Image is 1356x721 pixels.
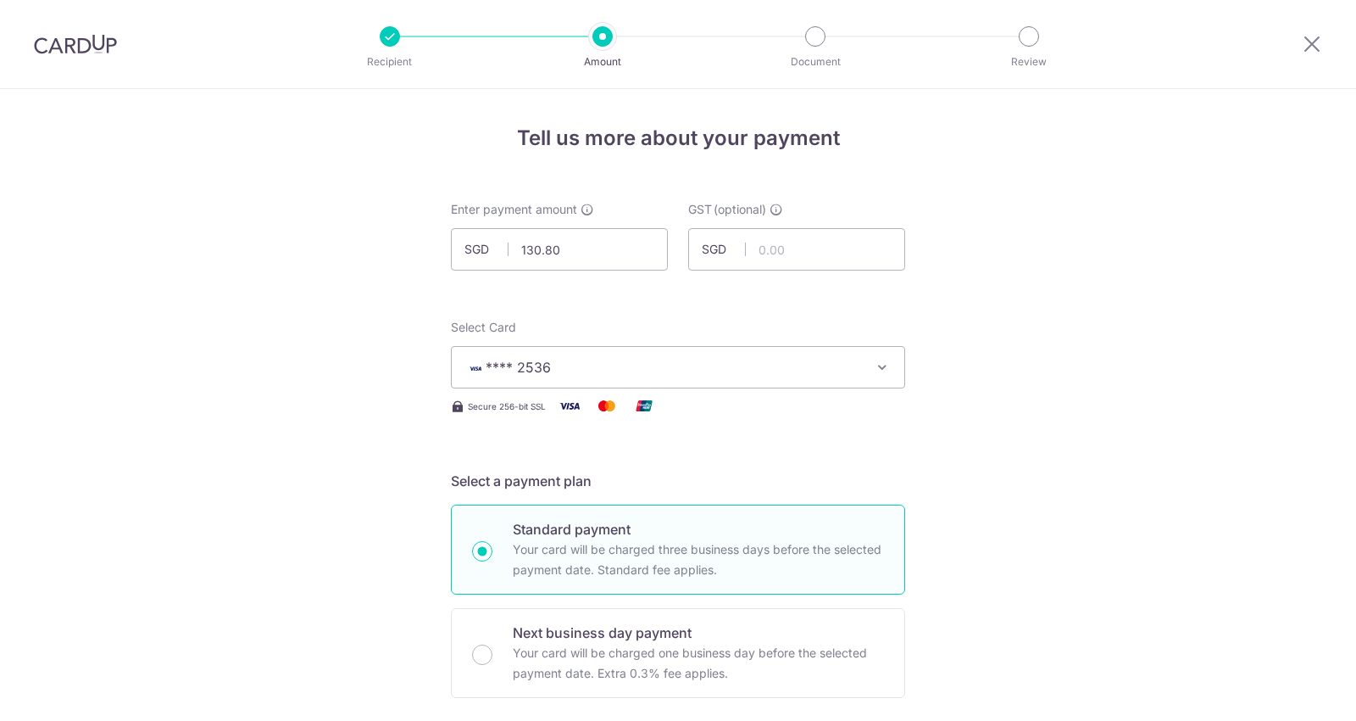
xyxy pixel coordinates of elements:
p: Standard payment [513,519,884,539]
input: 0.00 [688,228,905,271]
span: (optional) [714,201,766,218]
img: Mastercard [590,395,624,416]
p: Document [753,53,878,70]
p: Your card will be charged three business days before the selected payment date. Standard fee appl... [513,539,884,580]
img: Visa [553,395,586,416]
span: Enter payment amount [451,201,577,218]
input: 0.00 [451,228,668,271]
span: GST [688,201,712,218]
p: Your card will be charged one business day before the selected payment date. Extra 0.3% fee applies. [513,643,884,684]
img: CardUp [34,34,117,54]
p: Recipient [327,53,453,70]
img: VISA [465,362,486,374]
p: Amount [540,53,665,70]
span: Secure 256-bit SSL [468,400,546,413]
span: translation missing: en.payables.payment_networks.credit_card.summary.labels.select_card [451,320,516,334]
img: Union Pay [627,395,661,416]
h4: Tell us more about your payment [451,123,905,154]
span: SGD [464,241,508,258]
p: Review [966,53,1092,70]
h5: Select a payment plan [451,471,905,491]
span: SGD [702,241,746,258]
p: Next business day payment [513,623,884,643]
